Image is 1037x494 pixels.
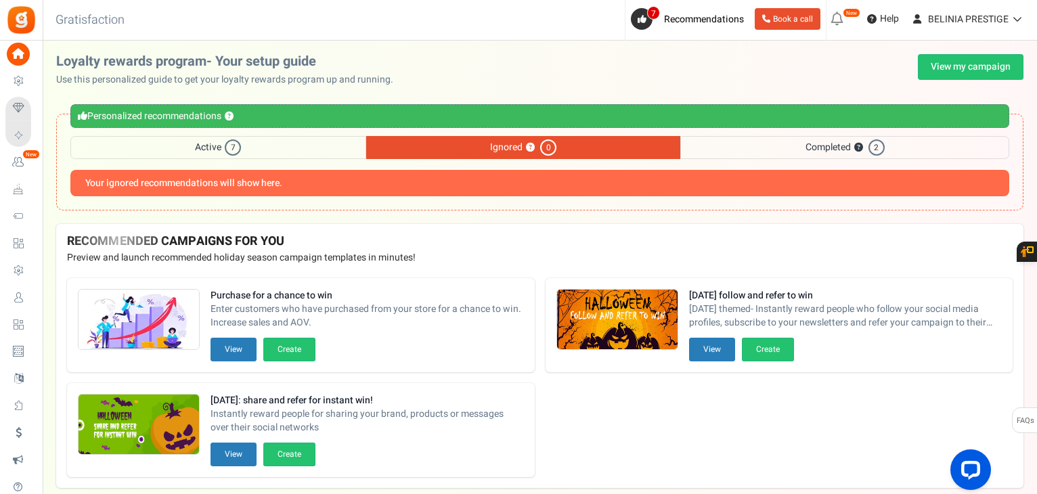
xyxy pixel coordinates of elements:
span: Active [70,136,366,159]
em: New [22,150,40,159]
b: Your ignored recommendations will show here. [85,178,282,188]
div: Personalized recommendations [70,104,1009,128]
em: New [843,8,860,18]
button: Create [742,338,794,361]
span: 7 [225,139,241,156]
h2: Loyalty rewards program- Your setup guide [56,54,404,69]
span: 0 [540,139,556,156]
p: Preview and launch recommended holiday season campaign templates in minutes! [67,251,1013,265]
h4: RECOMMENDED CAMPAIGNS FOR YOU [67,235,1013,248]
img: Gratisfaction [6,5,37,35]
img: Recommended Campaigns [557,290,678,351]
span: Enter customers who have purchased from your store for a chance to win. Increase sales and AOV. [211,302,524,330]
p: Use this personalized guide to get your loyalty rewards program up and running. [56,73,404,87]
a: Help [862,8,904,30]
span: BELINIA PRESTIGE [928,12,1009,26]
a: New [5,151,37,174]
button: View [211,443,257,466]
img: Recommended Campaigns [79,290,199,351]
button: ? [225,112,234,121]
h3: Gratisfaction [41,7,139,34]
span: Recommendations [664,12,744,26]
a: 7 Recommendations [631,8,749,30]
a: View my campaign [918,54,1023,80]
span: Instantly reward people for sharing your brand, products or messages over their social networks [211,407,524,434]
button: ? [854,143,863,152]
button: Create [263,338,315,361]
span: [DATE] themed- Instantly reward people who follow your social media profiles, subscribe to your n... [689,302,1002,330]
button: View [689,338,735,361]
button: Create [263,443,315,466]
strong: [DATE]: share and refer for instant win! [211,394,524,407]
button: ? [526,143,535,152]
a: Book a call [755,8,820,30]
span: Ignored [366,136,681,159]
span: FAQs [1016,408,1034,434]
strong: Purchase for a chance to win [211,289,524,302]
strong: [DATE] follow and refer to win [689,289,1002,302]
span: Help [877,12,899,26]
img: Recommended Campaigns [79,395,199,455]
span: Completed [680,136,1009,159]
span: 2 [868,139,885,156]
span: 7 [647,6,660,20]
button: View [211,338,257,361]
